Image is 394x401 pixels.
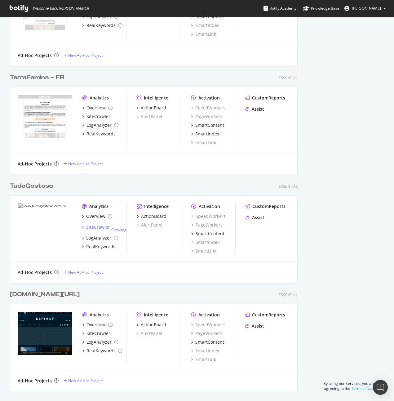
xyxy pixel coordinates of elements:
[141,322,166,328] div: ActionBoard
[82,22,122,29] a: RealKeywords
[111,227,126,232] a: Crawling
[191,322,225,328] div: SpeedWorkers
[10,182,53,191] div: TudoGostoso
[64,161,103,166] a: New Ad-Hoc Project
[279,184,298,189] div: Essential
[191,356,216,363] a: SmartLink
[195,122,224,128] div: SmartContent
[68,161,103,166] div: New Ad-Hoc Project
[252,203,286,209] div: CustomReports
[314,378,384,391] div: By using our Services, you are agreeing to the
[68,53,103,58] div: New Ad-Hoc Project
[82,131,116,137] a: RealKeywords
[191,105,225,111] a: SpeedWorkers
[18,203,72,254] img: www.tudogostoso.com.br
[137,213,166,219] a: ActionBoard
[86,244,115,250] div: RealKeywords
[82,122,118,128] a: LogAnalyzer
[86,22,116,29] div: RealKeywords
[86,330,110,337] div: SiteCrawler
[198,312,220,318] div: Activation
[191,131,219,137] a: SmartIndex
[191,330,222,337] a: PageWorkers
[191,248,216,254] div: SmartLink
[68,270,103,275] div: New Ad-Hoc Project
[246,214,264,221] a: Assist
[82,322,113,328] a: Overview
[191,31,216,37] div: SmartLink
[64,53,103,58] a: New Ad-Hoc Project
[86,213,105,219] div: Overview
[279,292,298,297] div: Essential
[82,113,110,120] a: SiteCrawler
[191,113,222,120] a: PageWorkers
[18,312,72,355] img: www.espinof.com/
[191,339,224,345] a: SmartContent
[191,122,224,128] a: SmartContent
[18,52,52,59] div: Ad-Hoc Projects
[82,330,110,337] a: SiteCrawler
[90,95,109,101] div: Analytics
[303,5,339,11] div: Knowledge Base
[191,213,226,219] div: SpeedWorkers
[136,105,166,111] a: ActionBoard
[195,339,224,345] div: SmartContent
[10,290,80,299] div: [DOMAIN_NAME][URL]
[86,224,110,230] div: SiteCrawler
[191,139,216,146] a: SmartLink
[18,269,52,275] div: Ad-Hoc Projects
[18,95,72,138] img: www.terrafemina.com
[136,113,162,120] a: AlertPanel
[89,203,108,209] div: Analytics
[137,222,162,228] a: AlertPanel
[373,380,388,395] div: Open Intercom Messenger
[82,244,115,250] a: RealKeywords
[86,122,112,128] div: LogAnalyzer
[198,95,220,101] div: Activation
[252,312,285,318] div: CustomReports
[64,378,103,383] a: New Ad-Hoc Project
[144,203,169,209] div: Intelligence
[279,75,298,81] div: Essential
[82,222,126,232] a: SiteCrawler- Crawling
[352,6,381,11] span: Mickaël DELTEIL
[191,22,219,29] a: SmartIndex
[10,73,64,82] div: TerraFemina - FR
[245,323,264,329] a: Assist
[252,214,264,221] div: Assist
[252,323,264,329] div: Assist
[86,131,116,137] div: RealKeywords
[82,213,112,219] a: Overview
[252,95,285,101] div: CustomReports
[86,322,106,328] div: Overview
[141,213,166,219] div: ActionBoard
[33,6,89,11] span: Welcome back, [PERSON_NAME] !
[136,330,162,337] a: AlertPanel
[111,222,126,232] div: -
[196,231,224,237] div: SmartContent
[191,231,224,237] a: SmartContent
[82,105,113,111] a: Overview
[136,322,166,328] a: ActionBoard
[245,312,285,318] a: CustomReports
[339,3,391,13] button: [PERSON_NAME]
[199,203,220,209] div: Activation
[195,131,219,137] div: SmartIndex
[10,73,67,82] a: TerraFemina - FR
[90,312,109,318] div: Analytics
[351,386,374,391] a: Terms of Use
[245,95,285,101] a: CustomReports
[82,339,118,345] a: LogAnalyzer
[64,270,103,275] a: New Ad-Hoc Project
[18,378,52,384] div: Ad-Hoc Projects
[191,239,219,245] a: SmartIndex
[141,105,166,111] div: ActionBoard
